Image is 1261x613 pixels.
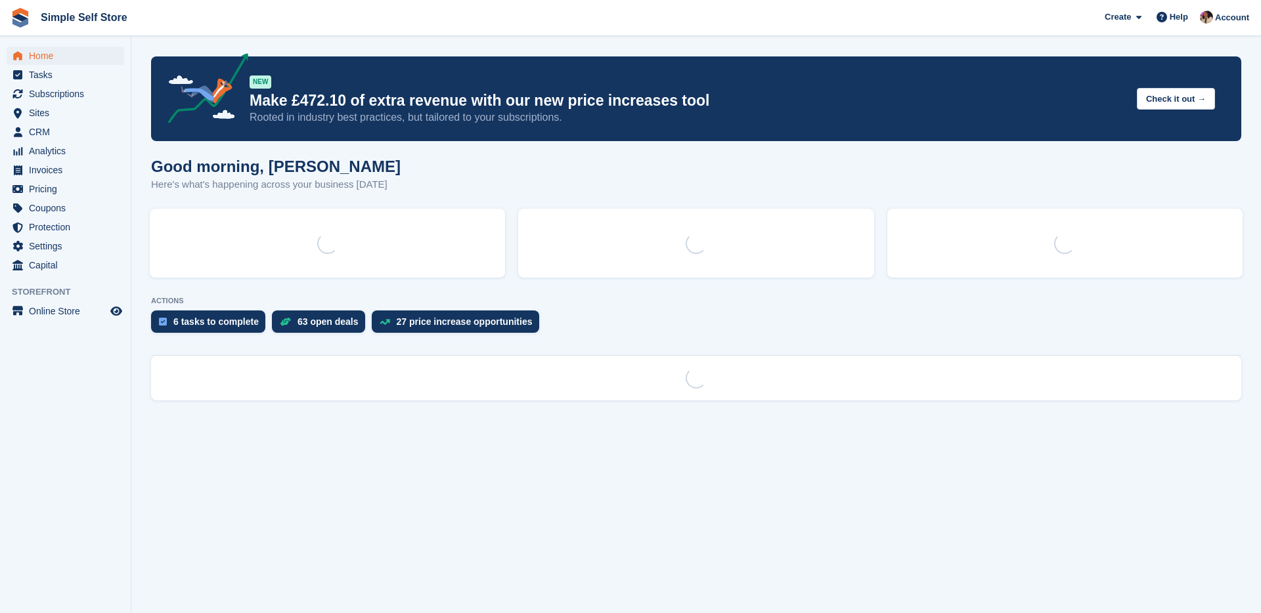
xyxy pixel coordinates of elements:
[380,319,390,325] img: price_increase_opportunities-93ffe204e8149a01c8c9dc8f82e8f89637d9d84a8eef4429ea346261dce0b2c0.svg
[7,256,124,274] a: menu
[7,66,124,84] a: menu
[29,123,108,141] span: CRM
[29,66,108,84] span: Tasks
[1215,11,1249,24] span: Account
[7,85,124,103] a: menu
[29,161,108,179] span: Invoices
[1105,11,1131,24] span: Create
[397,316,533,327] div: 27 price increase opportunities
[7,47,124,65] a: menu
[7,302,124,320] a: menu
[1137,88,1215,110] button: Check it out →
[29,256,108,274] span: Capital
[29,180,108,198] span: Pricing
[29,237,108,255] span: Settings
[7,123,124,141] a: menu
[108,303,124,319] a: Preview store
[7,180,124,198] a: menu
[157,53,249,128] img: price-adjustments-announcement-icon-8257ccfd72463d97f412b2fc003d46551f7dbcb40ab6d574587a9cd5c0d94...
[159,318,167,326] img: task-75834270c22a3079a89374b754ae025e5fb1db73e45f91037f5363f120a921f8.svg
[29,104,108,122] span: Sites
[29,47,108,65] span: Home
[11,8,30,28] img: stora-icon-8386f47178a22dfd0bd8f6a31ec36ba5ce8667c1dd55bd0f319d3a0aa187defe.svg
[29,85,108,103] span: Subscriptions
[250,75,271,89] div: NEW
[7,161,124,179] a: menu
[151,310,272,339] a: 6 tasks to complete
[1200,11,1213,24] img: Scott McCutcheon
[173,316,259,327] div: 6 tasks to complete
[280,317,291,326] img: deal-1b604bf984904fb50ccaf53a9ad4b4a5d6e5aea283cecdc64d6e3604feb123c2.svg
[272,310,372,339] a: 63 open deals
[29,302,108,320] span: Online Store
[250,110,1126,125] p: Rooted in industry best practices, but tailored to your subscriptions.
[151,177,401,192] p: Here's what's happening across your business [DATE]
[12,285,131,299] span: Storefront
[29,218,108,236] span: Protection
[151,158,401,175] h1: Good morning, [PERSON_NAME]
[7,142,124,160] a: menu
[29,142,108,160] span: Analytics
[7,199,124,217] a: menu
[7,104,124,122] a: menu
[151,297,1241,305] p: ACTIONS
[250,91,1126,110] p: Make £472.10 of extra revenue with our new price increases tool
[1170,11,1188,24] span: Help
[7,218,124,236] a: menu
[35,7,133,28] a: Simple Self Store
[7,237,124,255] a: menu
[298,316,359,327] div: 63 open deals
[29,199,108,217] span: Coupons
[372,310,546,339] a: 27 price increase opportunities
